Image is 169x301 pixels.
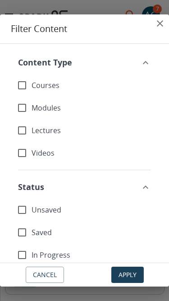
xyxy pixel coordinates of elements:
[32,227,151,238] span: Saved
[26,267,64,283] button: Cancel
[18,181,44,193] span: Status
[32,148,151,158] span: Videos
[151,14,169,32] button: close
[32,250,151,260] span: In Progress
[32,103,151,113] span: Modules
[18,56,72,69] span: Content Type
[32,80,151,91] span: Courses
[11,176,158,199] button: Status
[32,205,151,215] span: Unsaved
[32,125,151,136] span: Lectures
[11,51,158,74] button: Content Type
[111,267,144,283] button: Apply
